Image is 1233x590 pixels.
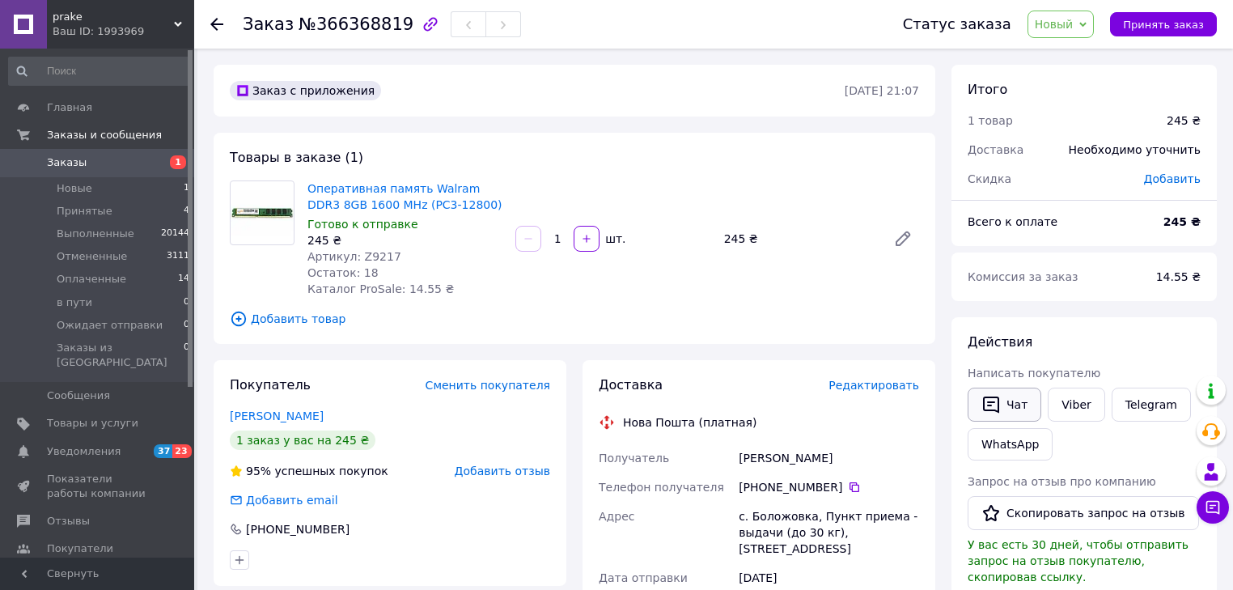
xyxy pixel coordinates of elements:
[170,155,186,169] span: 1
[307,250,401,263] span: Артикул: Z9217
[47,444,121,459] span: Уведомления
[426,379,550,392] span: Сменить покупателя
[968,143,1023,156] span: Доставка
[161,227,189,241] span: 20144
[47,100,92,115] span: Главная
[230,431,375,450] div: 1 заказ у вас на 245 ₴
[599,510,634,523] span: Адрес
[1112,388,1191,422] a: Telegram
[1059,132,1210,168] div: Необходимо уточнить
[599,481,724,494] span: Телефон получателя
[230,410,324,422] a: [PERSON_NAME]
[1163,215,1201,228] b: 245 ₴
[178,272,189,287] span: 14
[968,428,1053,461] a: WhatsApp
[243,15,294,34] span: Заказ
[968,82,1007,97] span: Итого
[47,514,90,528] span: Отзывы
[57,318,163,333] span: Ожидает отправки
[184,295,189,310] span: 0
[599,377,663,393] span: Доставка
[57,181,92,196] span: Новые
[845,84,919,97] time: [DATE] 21:07
[455,465,550,478] span: Добавить отзыв
[53,24,194,39] div: Ваш ID: 1993969
[828,379,919,392] span: Редактировать
[307,232,502,248] div: 245 ₴
[1123,19,1204,31] span: Принять заказ
[968,367,1100,380] span: Написать покупателю
[8,57,191,86] input: Поиск
[57,227,134,241] span: Выполненные
[57,341,184,370] span: Заказы из [GEOGRAPHIC_DATA]
[184,318,189,333] span: 0
[154,444,172,458] span: 37
[599,571,688,584] span: Дата отправки
[172,444,191,458] span: 23
[903,16,1011,32] div: Статус заказа
[968,270,1078,283] span: Комиссия за заказ
[1035,18,1074,31] span: Новый
[968,475,1156,488] span: Запрос на отзыв про компанию
[739,479,919,495] div: [PHONE_NUMBER]
[968,538,1189,584] span: У вас есть 30 дней, чтобы отправить запрос на отзыв покупателю, скопировав ссылку.
[1156,270,1201,283] span: 14.55 ₴
[230,377,311,393] span: Покупатель
[47,472,150,501] span: Показатели работы компании
[968,334,1032,350] span: Действия
[230,150,363,165] span: Товары в заказе (1)
[1110,12,1217,36] button: Принять заказ
[599,452,669,465] span: Получатель
[735,502,922,563] div: с. Боложовка, Пункт приема - выдачи (до 30 кг), [STREET_ADDRESS]
[735,444,922,473] div: [PERSON_NAME]
[167,249,189,264] span: 3111
[47,541,113,556] span: Покупатели
[57,204,112,219] span: Принятые
[718,227,880,250] div: 245 ₴
[968,388,1041,422] button: Чат
[601,231,627,247] div: шт.
[47,128,162,142] span: Заказы и сообщения
[53,10,174,24] span: prake
[1048,388,1104,422] a: Viber
[307,218,418,231] span: Готово к отправке
[968,172,1011,185] span: Скидка
[244,492,340,508] div: Добавить email
[1197,491,1229,524] button: Чат с покупателем
[231,190,294,236] img: Оперативная память Walram DDR3 8GB 1600 MHz (PC3-12800)
[184,341,189,370] span: 0
[307,182,502,211] a: Оперативная память Walram DDR3 8GB 1600 MHz (PC3-12800)
[230,310,919,328] span: Добавить товар
[968,114,1013,127] span: 1 товар
[968,496,1199,530] button: Скопировать запрос на отзыв
[887,223,919,255] a: Редактировать
[1167,112,1201,129] div: 245 ₴
[246,465,271,478] span: 95%
[307,282,454,295] span: Каталог ProSale: 14.55 ₴
[230,81,381,100] div: Заказ с приложения
[968,215,1057,228] span: Всего к оплате
[619,414,761,431] div: Нова Пошта (платная)
[228,492,340,508] div: Добавить email
[184,181,189,196] span: 1
[299,15,413,34] span: №366368819
[1144,172,1201,185] span: Добавить
[230,463,388,479] div: успешных покупок
[210,16,223,32] div: Вернуться назад
[57,295,92,310] span: в пути
[47,388,110,403] span: Сообщения
[47,155,87,170] span: Заказы
[57,272,126,287] span: Оплаченные
[47,416,138,431] span: Товары и услуги
[244,521,351,537] div: [PHONE_NUMBER]
[57,249,127,264] span: Отмененные
[184,204,189,219] span: 4
[307,266,379,279] span: Остаток: 18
